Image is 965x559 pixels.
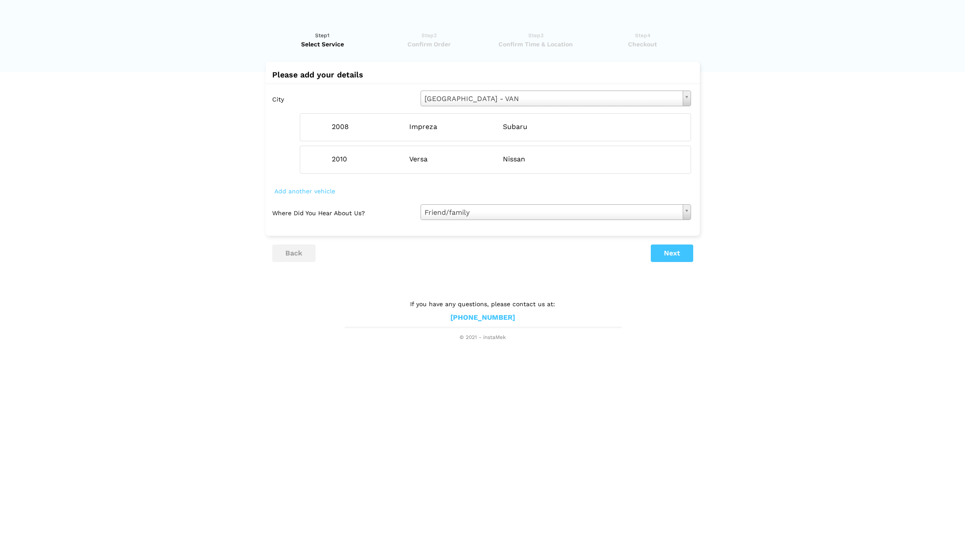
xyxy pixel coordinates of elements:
[272,204,414,220] label: Where did you hear about us?
[379,31,480,49] a: Step2
[592,40,693,49] span: Checkout
[272,245,316,262] button: back
[332,155,347,163] span: 2010
[409,155,428,164] label: Versa
[425,207,679,218] span: Friend/family
[485,31,586,49] a: Step3
[409,122,437,132] label: Impreza
[485,40,586,49] span: Confirm Time & Location
[272,185,337,197] span: Add another vehicle
[272,40,373,49] span: Select Service
[272,91,414,106] label: City
[332,122,349,131] span: 2008
[503,155,583,164] div: Nissan
[421,204,691,220] a: Friend/family
[503,122,583,132] div: Subaru
[272,31,373,49] a: Step1
[272,70,693,79] h2: Please add your details
[450,313,515,322] a: [PHONE_NUMBER]
[592,31,693,49] a: Step4
[421,91,691,106] a: [GEOGRAPHIC_DATA] - VAN
[345,299,621,309] p: If you have any questions, please contact us at:
[379,40,480,49] span: Confirm Order
[425,93,679,105] span: [GEOGRAPHIC_DATA] - VAN
[651,245,693,262] button: Next
[345,334,621,341] span: © 2021 - instaMek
